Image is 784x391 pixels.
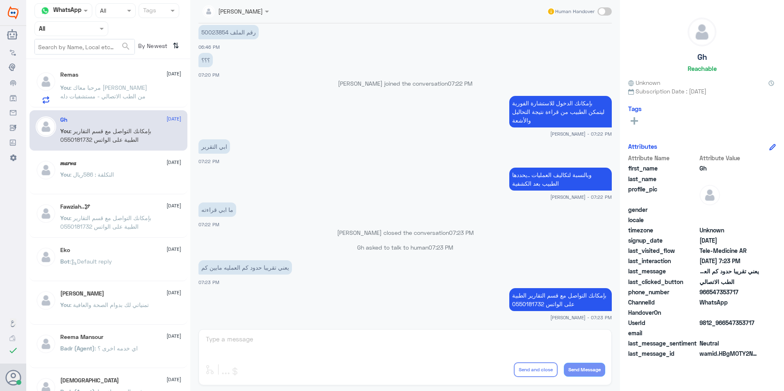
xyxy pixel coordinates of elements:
[700,257,759,265] span: 2025-09-18T16:23:04.438Z
[198,25,259,39] p: 18/9/2025, 6:46 PM
[60,301,70,308] span: You
[5,370,21,385] button: Avatar
[60,171,70,178] span: You
[628,175,698,183] span: last_name
[70,258,112,265] span: : Default reply
[36,247,56,267] img: defaultAdmin.png
[628,185,698,204] span: profile_pic
[628,87,776,95] span: Subscription Date : [DATE]
[70,171,114,178] span: : التكلفة : 586ريال
[628,318,698,327] span: UserId
[166,115,181,123] span: [DATE]
[142,6,156,16] div: Tags
[700,185,720,205] img: defaultAdmin.png
[60,71,78,78] h5: Remas
[428,244,453,251] span: 07:23 PM
[198,44,220,50] span: 06:46 PM
[166,289,181,296] span: [DATE]
[700,236,759,245] span: 2025-09-18T14:54:39.606Z
[628,329,698,337] span: email
[628,78,660,87] span: Unknown
[198,243,612,252] p: Gh asked to talk to human
[700,329,759,337] span: null
[173,39,179,52] i: ⇅
[700,205,759,214] span: null
[198,159,219,164] span: 07:22 PM
[700,277,759,286] span: الطب الاتصالي
[628,154,698,162] span: Attribute Name
[60,214,70,221] span: You
[36,71,56,92] img: defaultAdmin.png
[628,246,698,255] span: last_visited_flow
[121,41,131,51] span: search
[700,226,759,234] span: Unknown
[8,6,18,19] img: Widebot Logo
[60,84,147,100] span: : مرحبا معاك [PERSON_NAME] من الطب الاتصالي - مستشفيات دله
[628,308,698,317] span: HandoverOn
[121,40,131,53] button: search
[36,334,56,354] img: defaultAdmin.png
[514,362,558,377] button: Send and close
[198,79,612,88] p: [PERSON_NAME] joined the conversation
[60,160,76,167] h5: 𝒎𝒂𝒓𝒘𝒂
[166,202,181,209] span: [DATE]
[60,203,90,210] h5: Fawziah..🕊
[628,288,698,296] span: phone_number
[628,257,698,265] span: last_interaction
[60,377,119,384] h5: سبحان الله
[60,127,151,143] span: : بإمكانك التواصل مع قسم التقارير الطبية على الواتس 0550181732
[700,267,759,275] span: يعني تقريبا حدود كم العمليه مابين كم
[449,229,474,236] span: 07:23 PM
[628,298,698,307] span: ChannelId
[198,280,219,285] span: 07:23 PM
[60,345,95,352] span: Badr (Agent)
[688,18,716,46] img: defaultAdmin.png
[198,260,292,275] p: 18/9/2025, 7:23 PM
[166,332,181,340] span: [DATE]
[700,318,759,327] span: 9812_966547353717
[628,277,698,286] span: last_clicked_button
[564,363,605,377] button: Send Message
[198,202,236,217] p: 18/9/2025, 7:22 PM
[60,258,70,265] span: Bot
[60,84,70,91] span: You
[198,53,213,67] p: 18/9/2025, 7:20 PM
[700,216,759,224] span: null
[555,8,595,15] span: Human Handover
[697,52,707,62] h5: Gh
[166,376,181,383] span: [DATE]
[35,39,134,54] input: Search by Name, Local etc…
[550,314,612,321] span: [PERSON_NAME] - 07:23 PM
[628,267,698,275] span: last_message
[166,246,181,253] span: [DATE]
[688,65,717,72] h6: Reachable
[60,116,67,123] h5: Gh
[36,116,56,137] img: defaultAdmin.png
[628,236,698,245] span: signup_date
[509,96,612,127] p: 18/9/2025, 7:22 PM
[198,139,230,154] p: 18/9/2025, 7:22 PM
[628,226,698,234] span: timezone
[700,298,759,307] span: 2
[550,193,612,200] span: [PERSON_NAME] - 07:22 PM
[166,159,181,166] span: [DATE]
[166,70,181,77] span: [DATE]
[550,130,612,137] span: [PERSON_NAME] - 07:22 PM
[628,216,698,224] span: locale
[509,168,612,191] p: 18/9/2025, 7:22 PM
[628,339,698,348] span: last_message_sentiment
[135,39,169,55] span: By Newest
[60,127,70,134] span: You
[60,247,70,254] h5: Eko
[60,214,151,230] span: : بإمكانك التواصل مع قسم التقارير الطبية على الواتس 0550181732
[70,301,149,308] span: : تمنياتي لك بدوام الصحة والعافية
[509,288,612,311] p: 18/9/2025, 7:23 PM
[700,349,759,358] span: wamid.HBgMOTY2NTQ3MzUzNzE3FQIAEhgUM0FFQ0RFNzg5QzdGRTg4Q0UyREYA
[628,105,642,112] h6: Tags
[448,80,472,87] span: 07:22 PM
[628,143,657,150] h6: Attributes
[700,246,759,255] span: Tele-Medicine AR
[198,228,612,237] p: [PERSON_NAME] closed the conversation
[700,164,759,173] span: Gh
[628,205,698,214] span: gender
